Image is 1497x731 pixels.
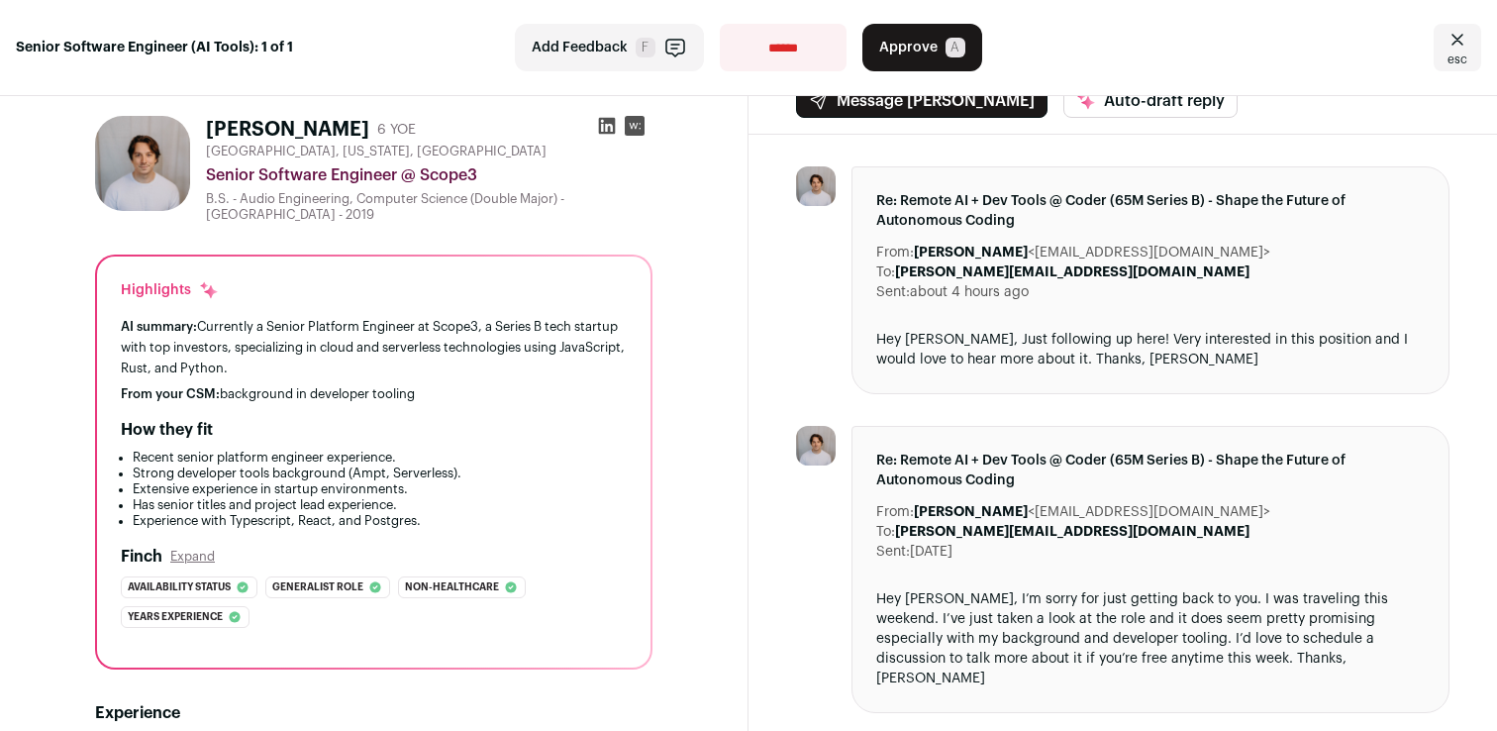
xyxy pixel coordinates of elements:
div: Currently a Senior Platform Engineer at Scope3, a Series B tech startup with top investors, speci... [121,316,627,378]
button: Message [PERSON_NAME] [796,84,1048,118]
dt: Sent: [876,542,910,562]
span: esc [1447,52,1467,67]
span: Approve [879,38,938,57]
span: Add Feedback [532,38,628,57]
span: Generalist role [272,577,363,597]
h2: Finch [121,545,162,569]
dt: Sent: [876,282,910,302]
div: Hey [PERSON_NAME], I’m sorry for just getting back to you. I was traveling this weekend. I’ve jus... [876,589,1425,688]
h1: [PERSON_NAME] [206,116,369,144]
span: A [946,38,965,57]
li: Has senior titles and project lead experience. [133,497,627,513]
h2: How they fit [121,418,213,442]
dt: To: [876,262,895,282]
dt: From: [876,243,914,262]
img: 421a07a0365d2bfb8cdc5b14c7c6566d2a64a0a5c44d92c4566ab642fe201e9a.jpg [796,166,836,206]
b: [PERSON_NAME][EMAIL_ADDRESS][DOMAIN_NAME] [895,525,1249,539]
span: Non-healthcare [405,577,499,597]
span: F [636,38,655,57]
span: AI summary: [121,320,197,333]
dd: [DATE] [910,542,952,562]
span: Re: Remote AI + Dev Tools @ Coder (65M Series B) - Shape the Future of Autonomous Coding [876,191,1425,231]
strong: Senior Software Engineer (AI Tools): 1 of 1 [16,38,293,57]
b: [PERSON_NAME] [914,505,1028,519]
b: [PERSON_NAME] [914,246,1028,260]
li: Extensive experience in startup environments. [133,481,627,497]
dd: <[EMAIL_ADDRESS][DOMAIN_NAME]> [914,502,1270,522]
span: Years experience [128,607,223,627]
span: Re: Remote AI + Dev Tools @ Coder (65M Series B) - Shape the Future of Autonomous Coding [876,451,1425,490]
img: 421a07a0365d2bfb8cdc5b14c7c6566d2a64a0a5c44d92c4566ab642fe201e9a.jpg [95,116,190,211]
div: 6 YOE [377,120,416,140]
img: 421a07a0365d2bfb8cdc5b14c7c6566d2a64a0a5c44d92c4566ab642fe201e9a.jpg [796,426,836,466]
div: background in developer tooling [121,386,627,402]
div: Hey [PERSON_NAME], Just following up here! Very interested in this position and I would love to h... [876,330,1425,369]
h2: Experience [95,701,652,725]
button: Auto-draft reply [1063,84,1238,118]
div: Senior Software Engineer @ Scope3 [206,163,652,187]
li: Experience with Typescript, React, and Postgres. [133,513,627,529]
button: Approve A [862,24,982,71]
div: Highlights [121,280,219,300]
span: [GEOGRAPHIC_DATA], [US_STATE], [GEOGRAPHIC_DATA] [206,144,547,159]
span: From your CSM: [121,387,220,400]
b: [PERSON_NAME][EMAIL_ADDRESS][DOMAIN_NAME] [895,265,1249,279]
dd: about 4 hours ago [910,282,1029,302]
button: Expand [170,549,215,565]
li: Strong developer tools background (Ampt, Serverless). [133,466,627,481]
dt: From: [876,502,914,522]
dd: <[EMAIL_ADDRESS][DOMAIN_NAME]> [914,243,1270,262]
li: Recent senior platform engineer experience. [133,450,627,466]
a: Close [1434,24,1481,71]
dt: To: [876,522,895,542]
button: Add Feedback F [515,24,704,71]
div: B.S. - Audio Engineering, Computer Science (Double Major) - [GEOGRAPHIC_DATA] - 2019 [206,191,652,223]
span: Availability status [128,577,231,597]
